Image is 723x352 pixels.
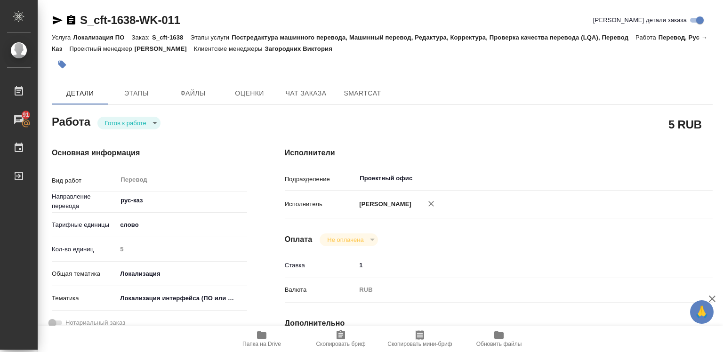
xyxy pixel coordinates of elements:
[114,88,159,99] span: Этапы
[190,34,232,41] p: Этапы услуги
[52,269,117,279] p: Общая тематика
[52,34,73,41] p: Услуга
[17,110,35,120] span: 91
[117,217,247,233] div: слово
[52,54,72,75] button: Добавить тэг
[97,117,161,129] div: Готов к работе
[668,116,702,132] h2: 5 RUB
[672,177,674,179] button: Open
[316,341,365,347] span: Скопировать бриф
[117,266,247,282] div: Локализация
[694,302,710,322] span: 🙏
[152,34,190,41] p: S_cft-1638
[194,45,265,52] p: Клиентские менеджеры
[301,326,380,352] button: Скопировать бриф
[80,14,180,26] a: S_cft-1638-WK-011
[52,192,117,211] p: Направление перевода
[387,341,452,347] span: Скопировать мини-бриф
[285,318,713,329] h4: Дополнительно
[135,45,194,52] p: [PERSON_NAME]
[170,88,216,99] span: Файлы
[285,200,356,209] p: Исполнитель
[52,245,117,254] p: Кол-во единиц
[52,147,247,159] h4: Основная информация
[73,34,131,41] p: Локализация ПО
[593,16,687,25] span: [PERSON_NAME] детали заказа
[356,282,677,298] div: RUB
[459,326,538,352] button: Обновить файлы
[227,88,272,99] span: Оценки
[421,193,442,214] button: Удалить исполнителя
[52,220,117,230] p: Тарифные единицы
[52,15,63,26] button: Скопировать ссылку для ЯМессенджера
[283,88,329,99] span: Чат заказа
[285,261,356,270] p: Ставка
[232,34,635,41] p: Постредактура машинного перевода, Машинный перевод, Редактура, Корректура, Проверка качества пере...
[380,326,459,352] button: Скопировать мини-бриф
[285,175,356,184] p: Подразделение
[52,294,117,303] p: Тематика
[285,234,313,245] h4: Оплата
[356,200,411,209] p: [PERSON_NAME]
[320,233,378,246] div: Готов к работе
[2,108,35,131] a: 91
[65,15,77,26] button: Скопировать ссылку
[69,45,134,52] p: Проектный менеджер
[476,341,522,347] span: Обновить файлы
[65,318,125,328] span: Нотариальный заказ
[52,112,90,129] h2: Работа
[635,34,659,41] p: Работа
[52,176,117,185] p: Вид работ
[356,258,677,272] input: ✎ Введи что-нибудь
[265,45,339,52] p: Загородних Виктория
[102,119,149,127] button: Готов к работе
[242,200,244,201] button: Open
[340,88,385,99] span: SmartCat
[117,242,247,256] input: Пустое поле
[324,236,366,244] button: Не оплачена
[222,326,301,352] button: Папка на Drive
[285,285,356,295] p: Валюта
[57,88,103,99] span: Детали
[242,341,281,347] span: Папка на Drive
[132,34,152,41] p: Заказ:
[117,290,247,306] div: Локализация интерфейса (ПО или сайта)
[690,300,714,324] button: 🙏
[285,147,713,159] h4: Исполнители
